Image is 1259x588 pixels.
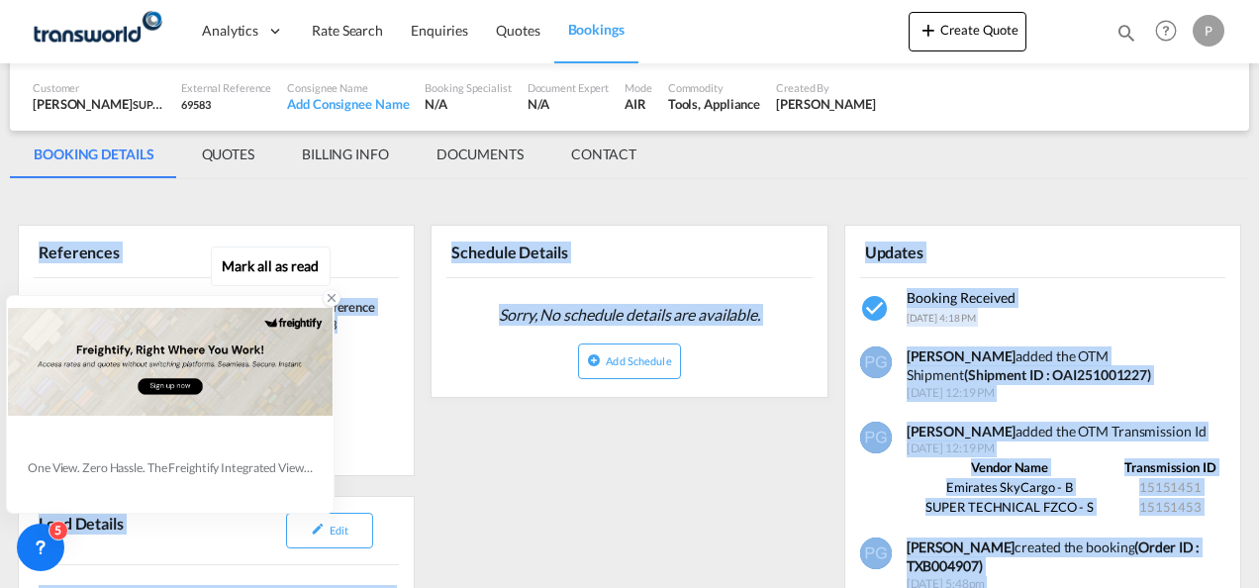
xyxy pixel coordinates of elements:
div: P [1193,15,1224,47]
span: Sorry, No schedule details are available. [491,296,768,334]
button: icon-pencilEdit [286,513,373,548]
span: Edit [330,524,348,537]
md-tab-item: CONTACT [547,131,660,178]
span: Bookings [568,21,625,38]
button: icon-plus-circleAdd Schedule [578,343,680,379]
div: N/A [425,95,511,113]
span: 69583 [181,98,211,111]
span: [DATE] 12:19 PM [907,441,1227,457]
span: Quotes [496,22,539,39]
md-icon: icon-magnify [1115,22,1137,44]
span: Rate Search [312,22,383,39]
span: Help [1149,14,1183,48]
strong: Vendor Name [971,459,1048,475]
img: vm11kgAAAAZJREFUAwCWHwimzl+9jgAAAABJRU5ErkJggg== [860,422,892,453]
span: SUPER TECHNICAL FZCO [133,96,256,112]
div: AIR [625,95,652,113]
div: created the booking [907,538,1227,576]
div: added the OTM Transmission Id [907,422,1227,441]
b: [PERSON_NAME] [907,539,1016,555]
div: [PERSON_NAME] [33,95,165,113]
div: Help [1149,14,1193,49]
strong: [PERSON_NAME] [907,347,1017,364]
strong: (Shipment ID : OAI251001227) [964,366,1151,383]
div: References [34,234,213,268]
td: Emirates SkyCargo - B [907,477,1114,497]
md-icon: icon-pencil [311,522,325,536]
span: Booking Received [907,289,1016,306]
button: icon-plus 400-fgCreate Quote [909,12,1026,51]
td: 15151451 [1114,477,1227,497]
div: Tools, Appliance [668,95,760,113]
div: Add Consignee Name [287,95,409,113]
div: Consignee Name [287,80,409,95]
span: [DATE] 4:18 PM [907,312,977,324]
md-icon: icon-plus 400-fg [917,18,940,42]
div: icon-magnify [1115,22,1137,51]
md-icon: icon-plus-circle [587,353,601,367]
md-icon: icon-checkbox-marked-circle [860,293,892,325]
td: SUPER TECHNICAL FZCO - S [907,497,1114,517]
div: N/A [528,95,610,113]
md-tab-item: QUOTES [178,131,278,178]
div: Commodity [668,80,760,95]
img: vm11kgAAAAZJREFUAwCWHwimzl+9jgAAAABJRU5ErkJggg== [860,538,892,569]
img: vm11kgAAAAZJREFUAwCWHwimzl+9jgAAAABJRU5ErkJggg== [860,346,892,378]
div: Pradhesh Gautham [776,95,876,113]
span: Add Schedule [606,354,671,367]
div: Document Expert [528,80,610,95]
md-tab-item: DOCUMENTS [413,131,547,178]
div: Booking Specialist [425,80,511,95]
span: Enquiries [411,22,468,39]
div: External Reference [181,80,271,95]
div: Schedule Details [446,234,626,268]
div: Customer [33,80,165,95]
span: [DATE] 12:19 PM [907,385,1227,402]
div: added the OTM Shipment [907,346,1227,385]
div: Updates [860,234,1039,268]
body: Editor, editor4 [20,20,343,41]
div: Created By [776,80,876,95]
md-pagination-wrapper: Use the left and right arrow keys to navigate between tabs [10,131,660,178]
img: f753ae806dec11f0841701cdfdf085c0.png [30,9,163,53]
strong: [PERSON_NAME] [907,423,1017,440]
span: Analytics [202,21,258,41]
strong: Transmission ID [1124,459,1216,475]
td: 15151453 [1114,497,1227,517]
div: Mode [625,80,652,95]
span: Search Reference [276,299,375,315]
div: Load Details [34,505,132,556]
md-tab-item: BOOKING DETAILS [10,131,178,178]
md-tab-item: BILLING INFO [278,131,413,178]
